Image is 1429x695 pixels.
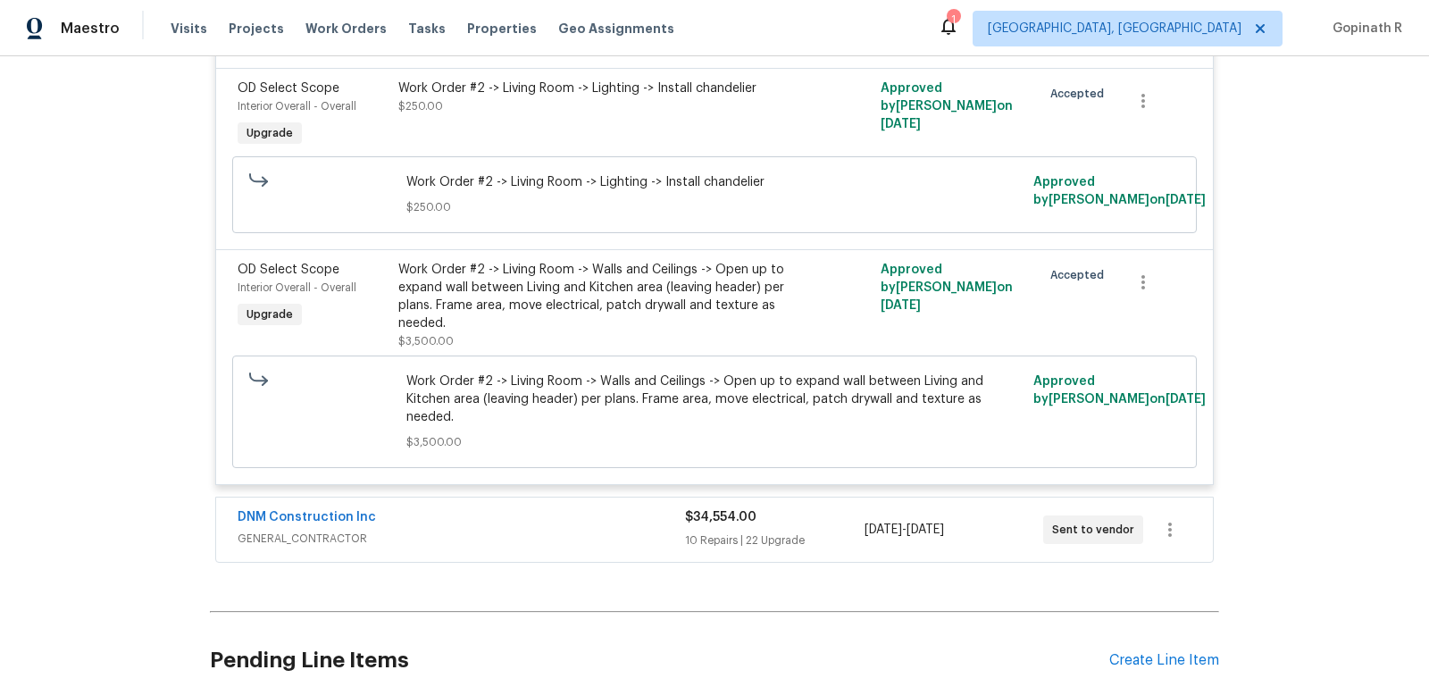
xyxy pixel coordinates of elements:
[238,82,339,95] span: OD Select Scope
[685,532,864,549] div: 10 Repairs | 22 Upgrade
[406,198,1024,216] span: $250.00
[907,523,944,536] span: [DATE]
[239,306,300,323] span: Upgrade
[685,511,756,523] span: $34,554.00
[1050,85,1111,103] span: Accepted
[467,20,537,38] span: Properties
[406,173,1024,191] span: Work Order #2 -> Living Room -> Lighting -> Install chandelier
[865,523,902,536] span: [DATE]
[408,22,446,35] span: Tasks
[1050,266,1111,284] span: Accepted
[1109,652,1219,669] div: Create Line Item
[229,20,284,38] span: Projects
[398,101,443,112] span: $250.00
[238,511,376,523] a: DNM Construction Inc
[558,20,674,38] span: Geo Assignments
[238,101,356,112] span: Interior Overall - Overall
[61,20,120,38] span: Maestro
[881,264,1013,312] span: Approved by [PERSON_NAME] on
[988,20,1241,38] span: [GEOGRAPHIC_DATA], [GEOGRAPHIC_DATA]
[881,82,1013,130] span: Approved by [PERSON_NAME] on
[1166,194,1206,206] span: [DATE]
[947,11,959,29] div: 1
[171,20,207,38] span: Visits
[1033,375,1206,406] span: Approved by [PERSON_NAME] on
[398,80,790,97] div: Work Order #2 -> Living Room -> Lighting -> Install chandelier
[865,521,944,539] span: -
[1033,176,1206,206] span: Approved by [PERSON_NAME] on
[305,20,387,38] span: Work Orders
[398,336,454,347] span: $3,500.00
[238,264,339,276] span: OD Select Scope
[406,373,1024,426] span: Work Order #2 -> Living Room -> Walls and Ceilings -> Open up to expand wall between Living and K...
[1166,393,1206,406] span: [DATE]
[881,118,921,130] span: [DATE]
[238,530,685,548] span: GENERAL_CONTRACTOR
[398,261,790,332] div: Work Order #2 -> Living Room -> Walls and Ceilings -> Open up to expand wall between Living and K...
[1325,20,1402,38] span: Gopinath R
[881,299,921,312] span: [DATE]
[238,282,356,293] span: Interior Overall - Overall
[406,433,1024,451] span: $3,500.00
[1052,521,1141,539] span: Sent to vendor
[239,124,300,142] span: Upgrade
